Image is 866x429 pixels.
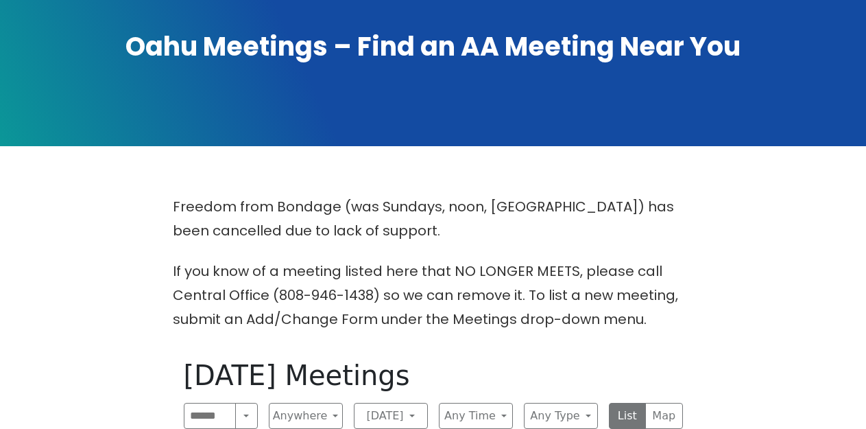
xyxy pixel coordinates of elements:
button: [DATE] [354,403,428,429]
p: Freedom from Bondage (was Sundays, noon, [GEOGRAPHIC_DATA]) has been cancelled due to lack of sup... [173,195,694,243]
button: Map [645,403,683,429]
button: Any Time [439,403,513,429]
button: Anywhere [269,403,343,429]
button: Search [235,403,257,429]
button: Any Type [524,403,598,429]
button: List [609,403,647,429]
h1: Oahu Meetings – Find an AA Meeting Near You [14,29,852,65]
h1: [DATE] Meetings [184,359,683,392]
input: Search [184,403,237,429]
p: If you know of a meeting listed here that NO LONGER MEETS, please call Central Office (808-946-14... [173,259,694,332]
